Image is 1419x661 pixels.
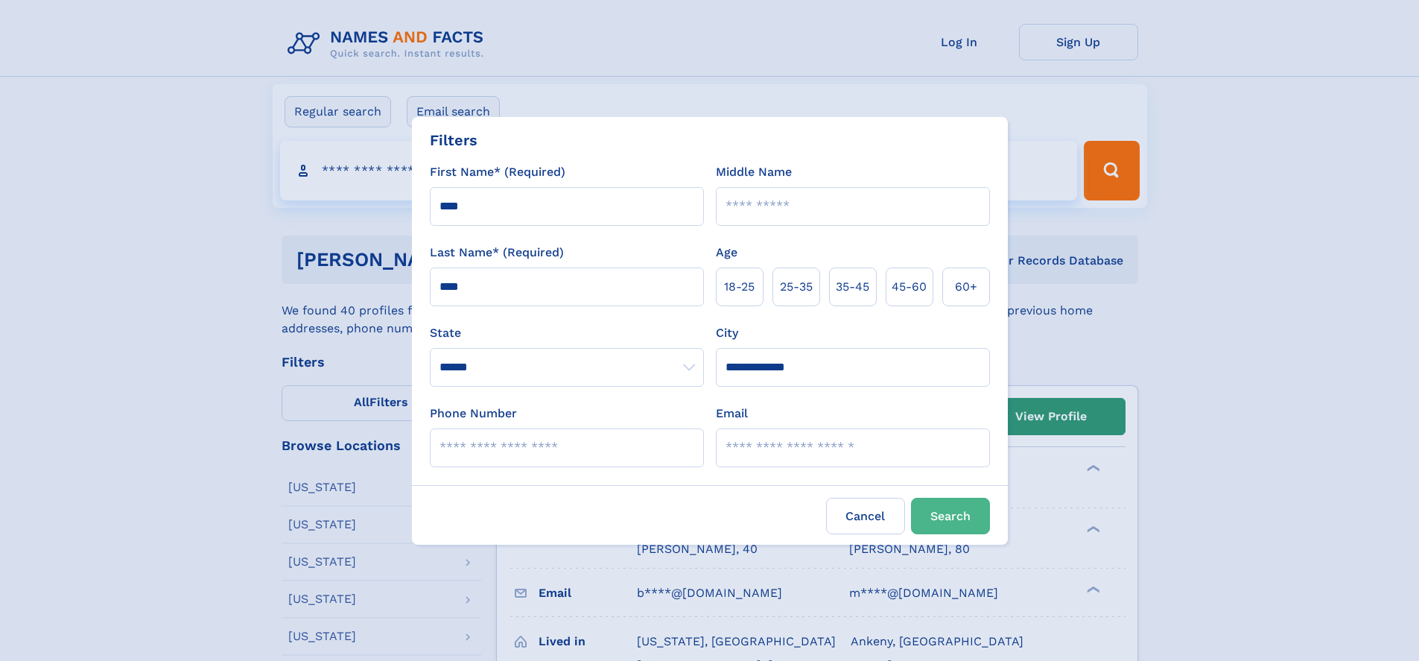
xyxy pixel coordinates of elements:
span: 18‑25 [724,278,755,296]
label: Cancel [826,498,905,534]
span: 45‑60 [892,278,927,296]
label: Last Name* (Required) [430,244,564,262]
label: Age [716,244,737,262]
button: Search [911,498,990,534]
label: City [716,324,738,342]
label: First Name* (Required) [430,163,565,181]
span: 25‑35 [780,278,813,296]
label: Middle Name [716,163,792,181]
span: 35‑45 [836,278,869,296]
div: Filters [430,129,477,151]
label: State [430,324,704,342]
label: Phone Number [430,405,517,423]
label: Email [716,405,748,423]
span: 60+ [955,278,977,296]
